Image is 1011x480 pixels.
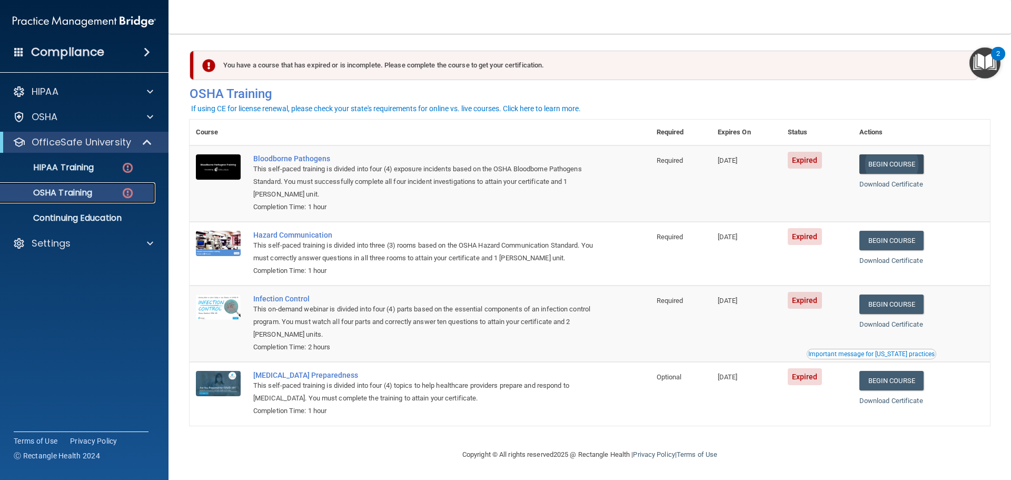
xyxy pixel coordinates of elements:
img: PMB logo [13,11,156,32]
a: Infection Control [253,295,598,303]
a: Begin Course [859,371,924,390]
button: If using CE for license renewal, please check your state's requirements for online vs. live cours... [190,103,582,114]
th: Course [190,120,247,145]
span: Expired [788,228,822,245]
img: exclamation-circle-solid-danger.72ef9ffc.png [202,59,215,72]
th: Actions [853,120,990,145]
div: Completion Time: 1 hour [253,265,598,277]
span: Required [657,156,683,164]
p: OfficeSafe University [32,136,131,149]
div: Completion Time: 1 hour [253,201,598,213]
div: 2 [996,54,1000,67]
span: Ⓒ Rectangle Health 2024 [14,450,100,461]
div: Copyright © All rights reserved 2025 @ Rectangle Health | | [398,438,782,472]
img: danger-circle.6113f641.png [121,161,134,174]
a: OSHA [13,111,153,123]
a: Settings [13,237,153,250]
th: Status [781,120,853,145]
p: Continuing Education [7,213,151,223]
div: This self-paced training is divided into four (4) exposure incidents based on the OSHA Bloodborne... [253,163,598,201]
span: [DATE] [718,156,738,164]
a: [MEDICAL_DATA] Preparedness [253,371,598,379]
a: Bloodborne Pathogens [253,154,598,163]
a: Privacy Policy [70,436,117,446]
a: Terms of Use [677,450,717,458]
span: [DATE] [718,233,738,241]
div: Important message for [US_STATE] practices [808,351,935,357]
div: Completion Time: 1 hour [253,405,598,417]
p: Settings [32,237,71,250]
h4: OSHA Training [190,86,990,101]
span: [DATE] [718,297,738,305]
a: Download Certificate [859,180,923,188]
a: Begin Course [859,231,924,250]
p: HIPAA [32,85,58,98]
span: Required [657,297,683,305]
p: OSHA Training [7,188,92,198]
span: Expired [788,152,822,169]
span: Optional [657,373,682,381]
a: Terms of Use [14,436,57,446]
a: Begin Course [859,154,924,174]
span: Expired [788,292,822,309]
a: Begin Course [859,295,924,314]
span: Expired [788,368,822,385]
th: Required [650,120,711,145]
div: Completion Time: 2 hours [253,341,598,354]
span: [DATE] [718,373,738,381]
img: danger-circle.6113f641.png [121,187,134,200]
p: HIPAA Training [7,162,94,173]
a: Download Certificate [859,320,923,328]
a: OfficeSafe University [13,136,153,149]
div: This on-demand webinar is divided into four (4) parts based on the essential components of an inf... [253,303,598,341]
a: Hazard Communication [253,231,598,239]
a: Download Certificate [859,257,923,265]
a: Download Certificate [859,397,923,405]
a: HIPAA [13,85,153,98]
div: You have a course that has expired or is incomplete. Please complete the course to get your certi... [194,51,978,80]
div: If using CE for license renewal, please check your state's requirements for online vs. live cours... [191,105,581,112]
button: Open Resource Center, 2 new notifications [969,47,1000,79]
span: Required [657,233,683,241]
a: Privacy Policy [633,450,675,458]
div: This self-paced training is divided into three (3) rooms based on the OSHA Hazard Communication S... [253,239,598,265]
p: OSHA [32,111,58,123]
div: This self-paced training is divided into four (4) topics to help healthcare providers prepare and... [253,379,598,405]
th: Expires On [711,120,781,145]
iframe: Drift Widget Chat Controller [829,405,998,447]
button: Read this if you are a dental practitioner in the state of CA [807,349,936,359]
h4: Compliance [31,45,104,60]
